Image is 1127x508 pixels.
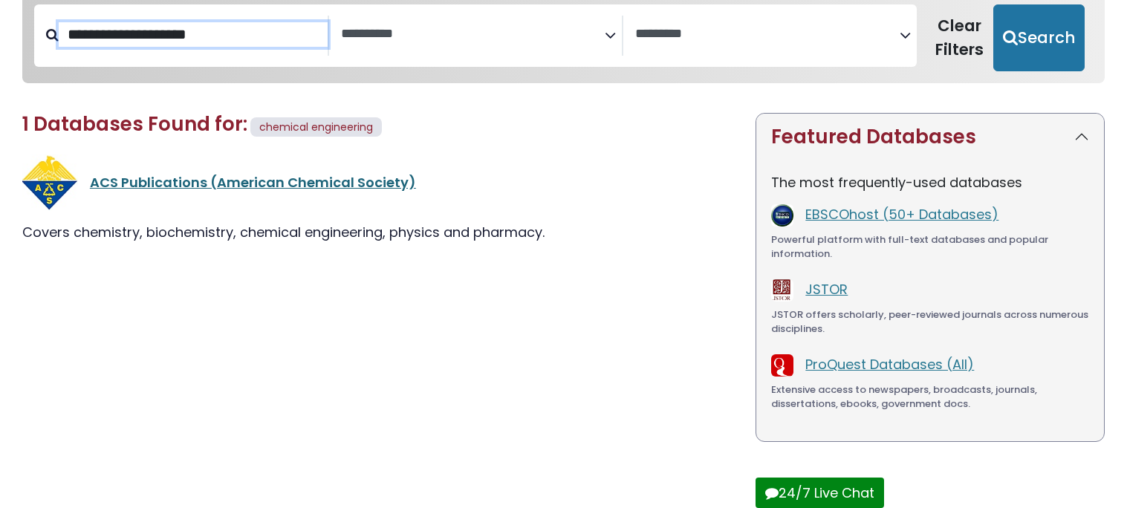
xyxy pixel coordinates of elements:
[805,205,998,224] a: EBSCOhost (50+ Databases)
[59,22,328,47] input: Search database by title or keyword
[771,382,1089,411] div: Extensive access to newspapers, broadcasts, journals, dissertations, ebooks, government docs.
[805,280,848,299] a: JSTOR
[993,4,1085,71] button: Submit for Search Results
[756,114,1104,160] button: Featured Databases
[805,355,974,374] a: ProQuest Databases (All)
[756,478,884,508] button: 24/7 Live Chat
[771,307,1089,336] div: JSTOR offers scholarly, peer-reviewed journals across numerous disciplines.
[90,173,416,192] a: ACS Publications (American Chemical Society)
[22,222,738,242] div: Covers chemistry, biochemistry, chemical engineering, physics and pharmacy.
[22,111,247,137] span: 1 Databases Found for:
[341,27,605,42] textarea: Search
[926,4,993,71] button: Clear Filters
[635,27,900,42] textarea: Search
[771,232,1089,261] div: Powerful platform with full-text databases and popular information.
[259,120,373,134] span: chemical engineering
[771,172,1089,192] p: The most frequently-used databases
